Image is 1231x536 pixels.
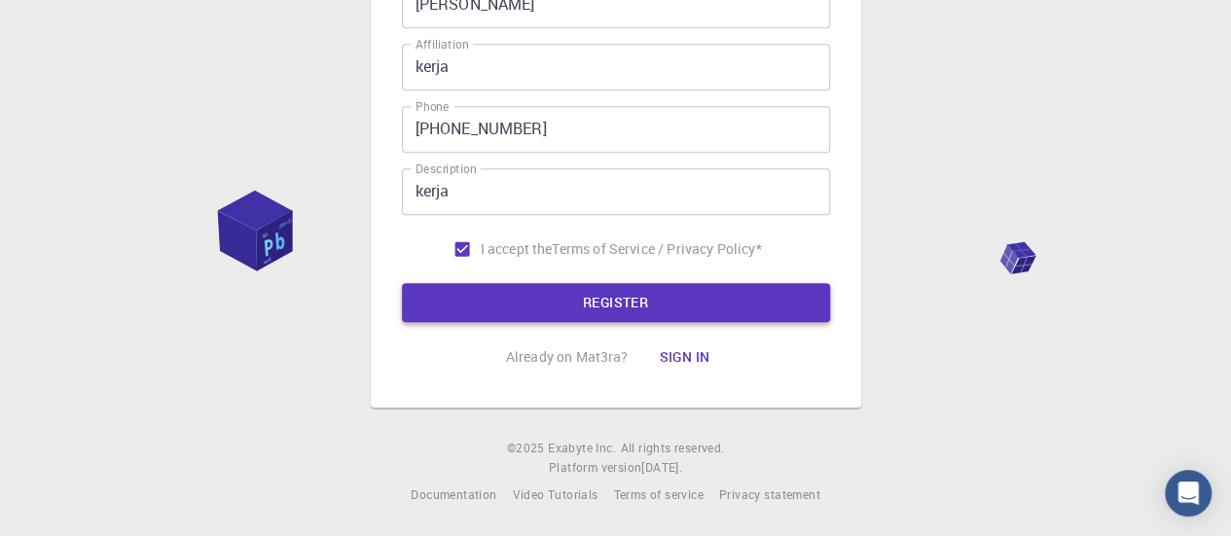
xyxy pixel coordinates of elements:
a: Video Tutorials [512,485,597,505]
span: I accept the [481,239,553,259]
span: [DATE] . [641,459,682,475]
a: Privacy statement [719,485,820,505]
label: Description [416,161,477,177]
span: Platform version [549,458,641,478]
button: REGISTER [402,283,830,322]
span: © 2025 [507,439,548,458]
span: Documentation [411,486,496,502]
span: Video Tutorials [512,486,597,502]
p: Already on Mat3ra? [506,347,629,367]
p: Terms of Service / Privacy Policy * [552,239,761,259]
label: Phone [416,98,449,115]
label: Affiliation [416,36,468,53]
button: Sign in [643,338,725,376]
a: Documentation [411,485,496,505]
a: Terms of service [613,485,703,505]
span: Terms of service [613,486,703,502]
a: Terms of Service / Privacy Policy* [552,239,761,259]
span: Exabyte Inc. [548,440,616,455]
span: All rights reserved. [620,439,724,458]
a: Exabyte Inc. [548,439,616,458]
div: Open Intercom Messenger [1165,470,1212,517]
span: Privacy statement [719,486,820,502]
a: [DATE]. [641,458,682,478]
